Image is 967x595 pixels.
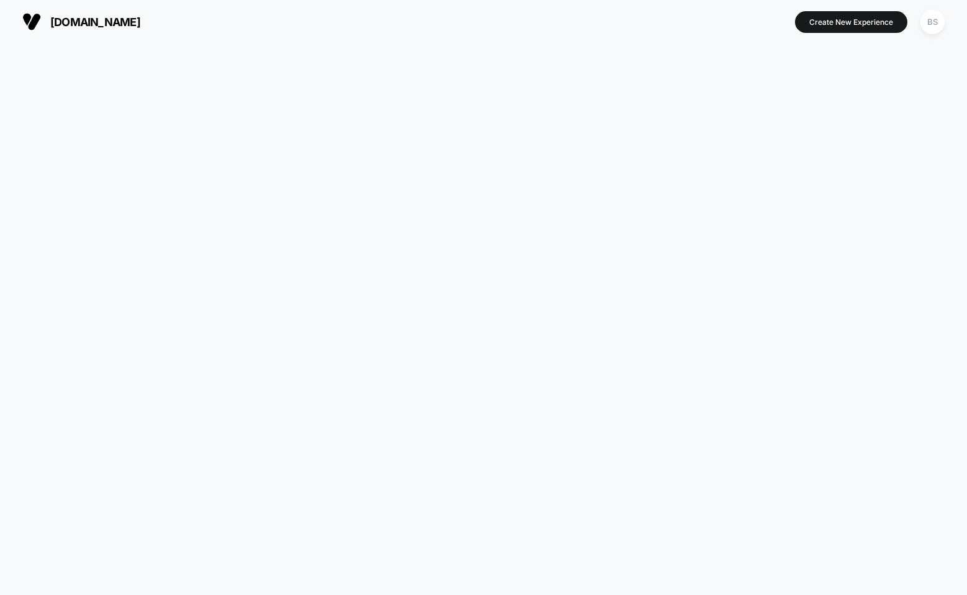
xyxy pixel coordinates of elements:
[50,16,140,29] span: [DOMAIN_NAME]
[920,10,945,34] div: BS
[917,9,948,35] button: BS
[795,11,907,33] button: Create New Experience
[19,12,144,32] button: [DOMAIN_NAME]
[22,12,41,31] img: Visually logo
